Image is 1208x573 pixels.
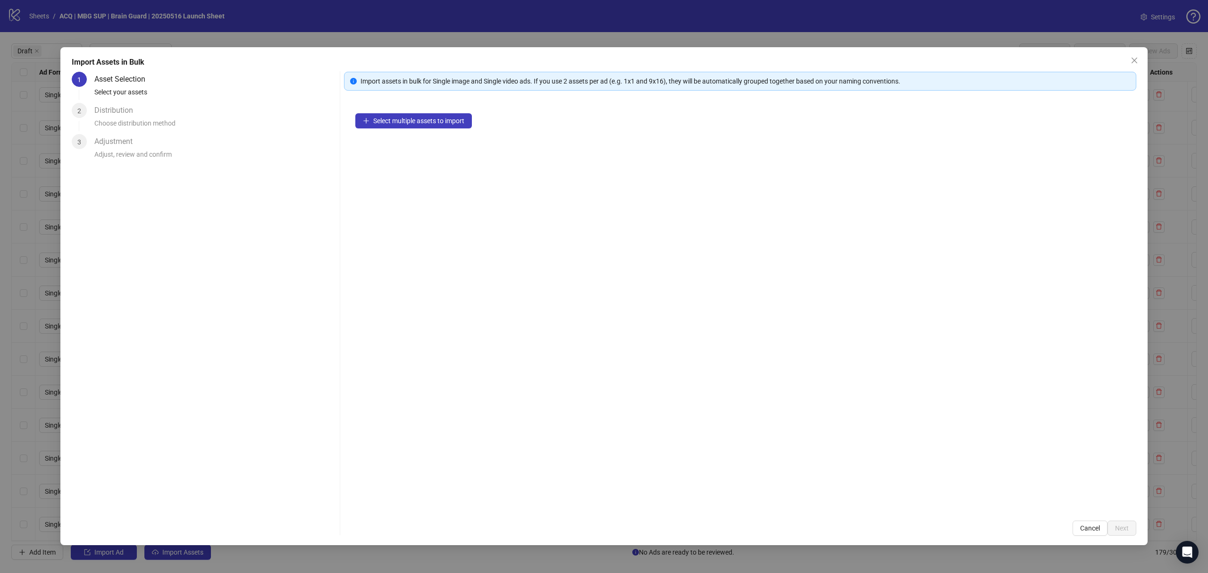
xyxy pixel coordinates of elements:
span: Cancel [1080,524,1100,532]
div: Open Intercom Messenger [1176,541,1199,564]
span: plus [363,118,369,124]
div: Distribution [94,103,141,118]
button: Close [1127,53,1142,68]
div: Adjust, review and confirm [94,149,336,165]
button: Cancel [1073,521,1107,536]
button: Select multiple assets to import [355,113,472,128]
span: 2 [77,107,81,115]
span: info-circle [350,78,357,84]
span: 3 [77,138,81,146]
div: Adjustment [94,134,140,149]
button: Next [1107,521,1136,536]
div: Select your assets [94,87,336,103]
span: close [1131,57,1138,64]
div: Import assets in bulk for Single image and Single video ads. If you use 2 assets per ad (e.g. 1x1... [361,76,1130,86]
div: Choose distribution method [94,118,336,134]
span: 1 [77,76,81,84]
div: Import Assets in Bulk [72,57,1136,68]
div: Asset Selection [94,72,153,87]
span: Select multiple assets to import [373,117,464,125]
